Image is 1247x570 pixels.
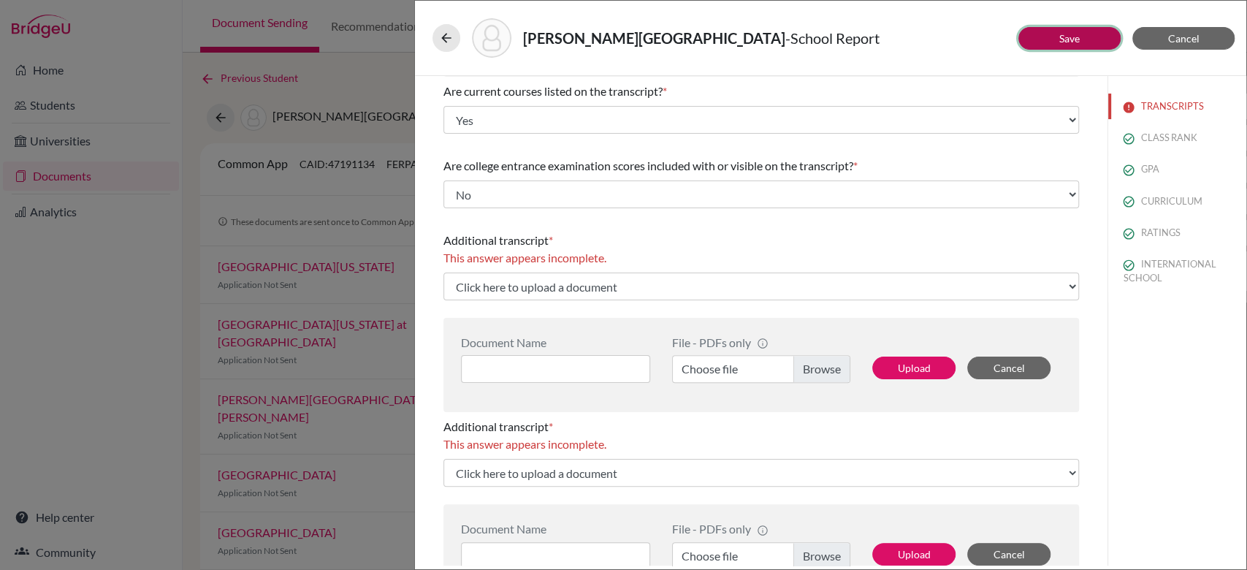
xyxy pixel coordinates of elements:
[1123,196,1134,208] img: check_circle_outline-e4d4ac0f8e9136db5ab2.svg
[443,233,549,247] span: Additional transcript
[672,542,850,570] label: Choose file
[523,29,785,47] strong: [PERSON_NAME][GEOGRAPHIC_DATA]
[672,522,850,536] div: File - PDFs only
[757,525,769,536] span: info
[1123,259,1134,271] img: check_circle_outline-e4d4ac0f8e9136db5ab2.svg
[672,355,850,383] label: Choose file
[967,543,1050,566] button: Cancel
[967,357,1050,379] button: Cancel
[872,357,956,379] button: Upload
[1108,189,1246,214] button: CURRICULUM
[1108,156,1246,182] button: GPA
[443,251,606,265] span: This answer appears incomplete.
[1123,133,1134,145] img: check_circle_outline-e4d4ac0f8e9136db5ab2.svg
[461,335,650,349] div: Document Name
[1108,94,1246,119] button: TRANSCRIPTS
[443,419,549,433] span: Additional transcript
[1108,125,1246,151] button: CLASS RANK
[1123,164,1134,176] img: check_circle_outline-e4d4ac0f8e9136db5ab2.svg
[1123,102,1134,113] img: error-544570611efd0a2d1de9.svg
[443,159,853,172] span: Are college entrance examination scores included with or visible on the transcript?
[872,543,956,566] button: Upload
[443,84,663,98] span: Are current courses listed on the transcript?
[1108,220,1246,246] button: RATINGS
[785,29,880,47] span: - School Report
[1123,228,1134,240] img: check_circle_outline-e4d4ac0f8e9136db5ab2.svg
[461,522,650,536] div: Document Name
[443,437,606,451] span: This answer appears incomplete.
[757,338,769,349] span: info
[672,335,850,349] div: File - PDFs only
[1108,251,1246,291] button: INTERNATIONAL SCHOOL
